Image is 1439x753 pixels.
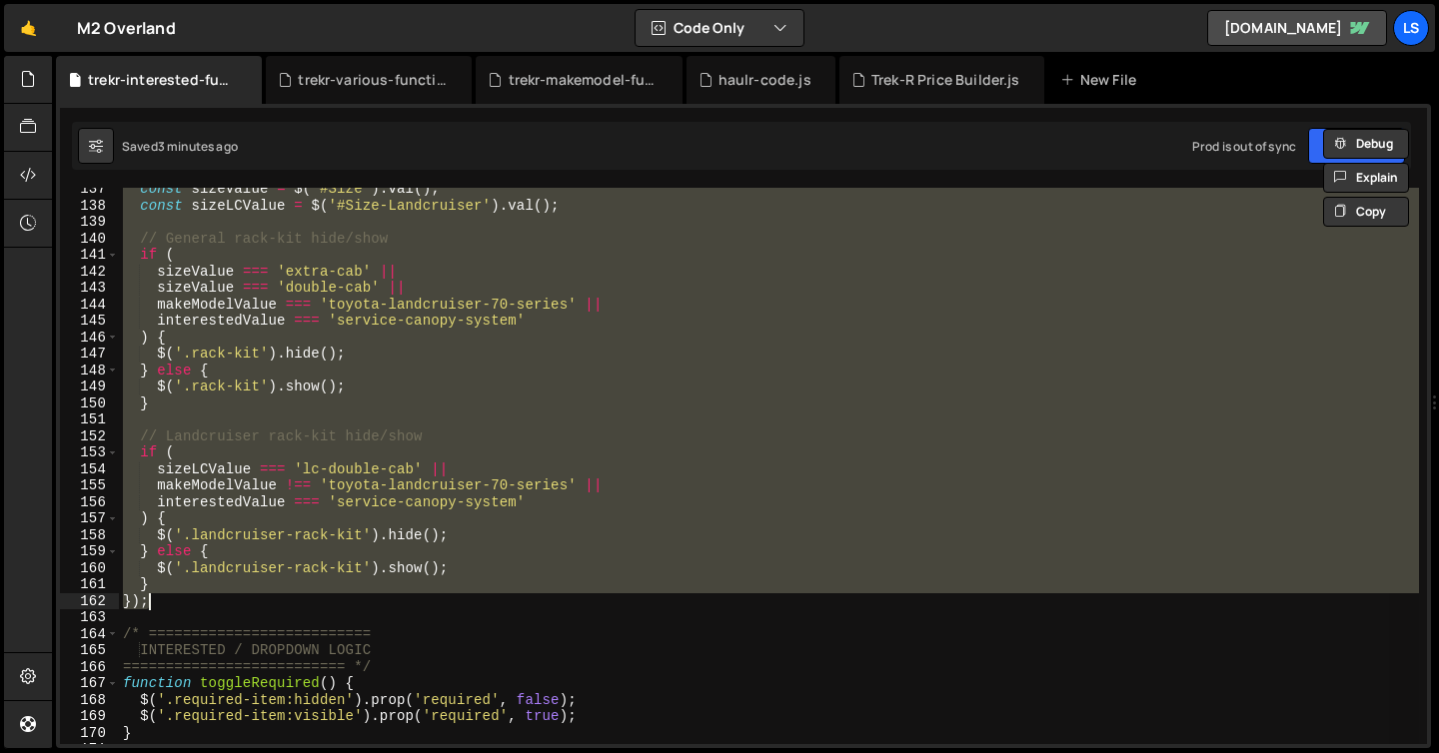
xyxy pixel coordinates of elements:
a: LS [1393,10,1429,46]
div: 167 [60,675,119,692]
button: Copy [1323,197,1409,227]
div: M2 Overland [77,16,176,40]
div: 163 [60,609,119,626]
div: 166 [60,659,119,676]
div: 168 [60,692,119,709]
a: [DOMAIN_NAME] [1207,10,1387,46]
div: 154 [60,461,119,478]
div: 144 [60,297,119,314]
button: Explain [1323,163,1409,193]
div: trekr-various-functions.js [298,70,448,90]
div: New File [1060,70,1144,90]
div: 142 [60,264,119,281]
div: 170 [60,725,119,742]
div: 159 [60,543,119,560]
div: haulr-code.js [719,70,811,90]
div: Trek-R Price Builder.js [871,70,1020,90]
a: 🤙 [4,4,53,52]
div: trekr-makemodel-functions.js [509,70,659,90]
div: 138 [60,198,119,215]
div: 165 [60,642,119,659]
div: 151 [60,411,119,428]
div: 149 [60,378,119,395]
button: Debug [1323,129,1409,159]
div: 156 [60,494,119,511]
div: 143 [60,280,119,297]
div: 161 [60,576,119,593]
div: Prod is out of sync [1192,138,1296,155]
div: 141 [60,247,119,264]
div: 147 [60,346,119,363]
div: 162 [60,593,119,610]
div: 157 [60,510,119,527]
div: 3 minutes ago [158,138,238,155]
button: Code Only [636,10,803,46]
div: 152 [60,428,119,445]
div: trekr-interested-functions.js [88,70,238,90]
div: 150 [60,395,119,412]
button: Save [1308,128,1405,164]
div: 139 [60,214,119,231]
div: 169 [60,708,119,725]
div: 158 [60,527,119,544]
div: 145 [60,313,119,330]
div: 140 [60,231,119,248]
div: 148 [60,363,119,379]
div: Saved [122,138,238,155]
div: 146 [60,330,119,347]
div: 137 [60,181,119,198]
div: 164 [60,626,119,643]
div: 155 [60,477,119,494]
div: 160 [60,560,119,577]
div: 153 [60,444,119,461]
